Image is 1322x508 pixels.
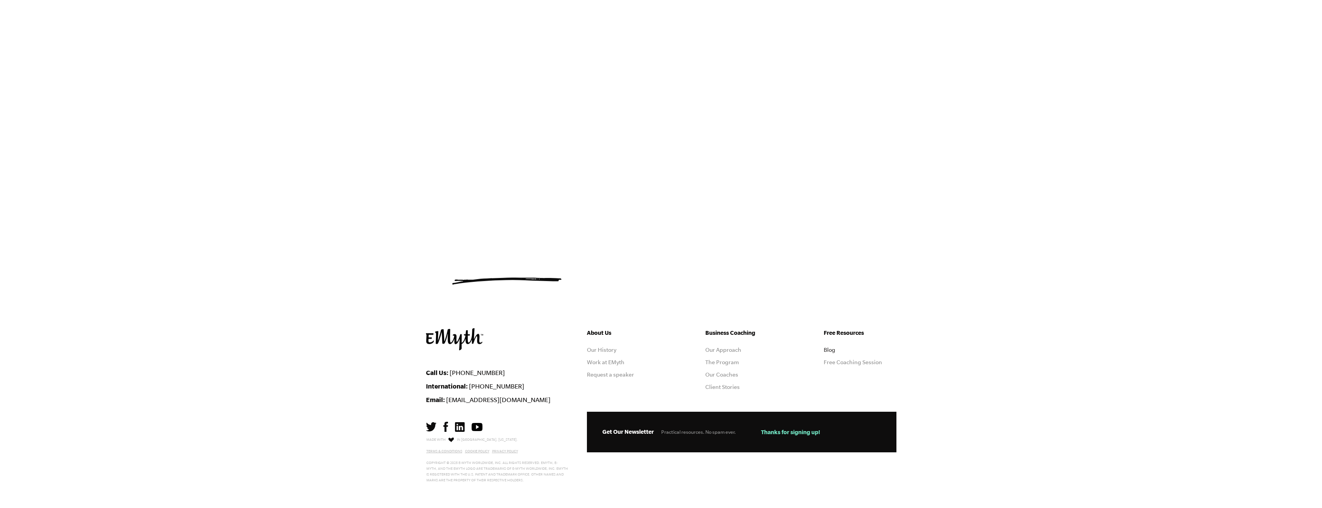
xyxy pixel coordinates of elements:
a: Terms & Conditions [426,449,462,453]
h5: Free Resources [824,328,896,338]
span: Get Our Newsletter [602,428,654,435]
a: Cookie Policy [465,449,489,453]
a: Our Coaches [705,372,738,378]
a: Privacy Policy [492,449,518,453]
iframe: HubSpot Video [452,20,870,255]
a: Our Approach [705,347,741,353]
img: underline_just_work [452,278,561,285]
a: [PHONE_NUMBER] [450,369,505,376]
a: Client Stories [705,384,740,390]
strong: Email: [426,396,445,403]
div: Thanks for signing up! [761,429,881,435]
a: [EMAIL_ADDRESS][DOMAIN_NAME] [446,396,551,403]
img: Facebook [443,422,448,432]
a: Work at EMyth [587,359,624,365]
h5: Business Coaching [705,328,778,338]
a: Our History [587,347,616,353]
strong: Call Us: [426,369,448,376]
strong: International: [426,382,468,390]
img: LinkedIn [455,422,465,432]
a: The Program [705,359,739,365]
iframe: Chat Widget [1283,471,1322,508]
img: YouTube [472,423,482,431]
a: [PHONE_NUMBER] [469,383,524,390]
p: Made with in [GEOGRAPHIC_DATA], [US_STATE]. Copyright © 2025 E-Myth Worldwide, Inc. All rights re... [426,436,568,483]
a: Request a speaker [587,372,634,378]
img: EMyth [426,328,483,350]
img: Twitter [426,422,436,431]
a: Blog [824,347,835,353]
span: Practical resources. No spam ever. [661,429,736,435]
h5: About Us [587,328,660,338]
img: Love [448,437,454,442]
a: Free Coaching Session [824,359,882,365]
